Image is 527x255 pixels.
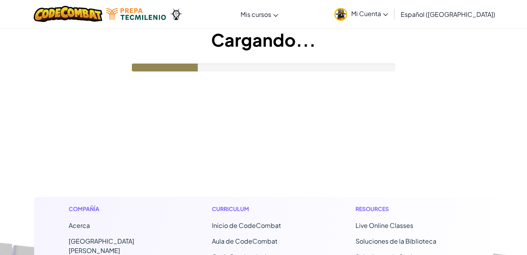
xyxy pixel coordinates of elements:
[69,237,134,255] a: [GEOGRAPHIC_DATA][PERSON_NAME]
[397,4,499,25] a: Español ([GEOGRAPHIC_DATA])
[334,8,347,21] img: avatar
[212,221,281,229] span: Inicio de CodeCombat
[69,221,90,229] a: Acerca
[237,4,282,25] a: Mis cursos
[34,6,102,22] img: CodeCombat logo
[170,8,182,20] img: Ozaria
[356,237,436,245] a: Soluciones de la Biblioteca
[69,205,172,213] h1: Compañía
[212,237,277,245] a: Aula de CodeCombat
[356,221,413,229] a: Live Online Classes
[356,205,459,213] h1: Resources
[106,8,166,20] img: Tecmilenio logo
[330,2,392,26] a: Mi Cuenta
[351,9,388,18] span: Mi Cuenta
[212,205,315,213] h1: Curriculum
[401,10,495,18] span: Español ([GEOGRAPHIC_DATA])
[241,10,271,18] span: Mis cursos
